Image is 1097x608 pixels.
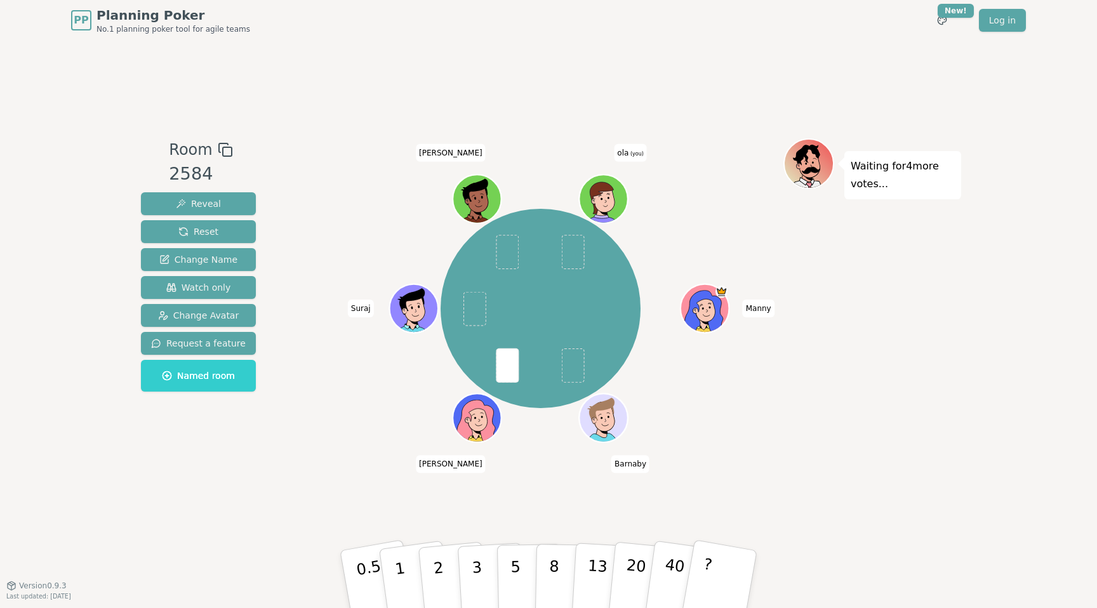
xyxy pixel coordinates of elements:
[166,281,231,294] span: Watch only
[176,197,221,210] span: Reveal
[416,144,486,162] span: Click to change your name
[169,138,212,161] span: Room
[141,248,256,271] button: Change Name
[851,157,955,193] p: Waiting for 4 more votes...
[71,6,250,34] a: PPPlanning PokerNo.1 planning poker tool for agile teams
[141,192,256,215] button: Reveal
[743,300,775,317] span: Click to change your name
[6,581,67,591] button: Version0.9.3
[151,337,246,350] span: Request a feature
[141,304,256,327] button: Change Avatar
[931,9,954,32] button: New!
[178,225,218,238] span: Reset
[141,276,256,299] button: Watch only
[628,151,644,157] span: (you)
[74,13,88,28] span: PP
[715,286,728,298] span: Manny is the host
[158,309,239,322] span: Change Avatar
[6,593,71,600] span: Last updated: [DATE]
[141,220,256,243] button: Reset
[19,581,67,591] span: Version 0.9.3
[162,369,235,382] span: Named room
[611,455,649,473] span: Click to change your name
[169,161,232,187] div: 2584
[416,455,486,473] span: Click to change your name
[581,176,627,222] button: Click to change your avatar
[348,300,374,317] span: Click to change your name
[96,6,250,24] span: Planning Poker
[141,332,256,355] button: Request a feature
[614,144,647,162] span: Click to change your name
[159,253,237,266] span: Change Name
[141,360,256,392] button: Named room
[979,9,1026,32] a: Log in
[938,4,974,18] div: New!
[96,24,250,34] span: No.1 planning poker tool for agile teams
